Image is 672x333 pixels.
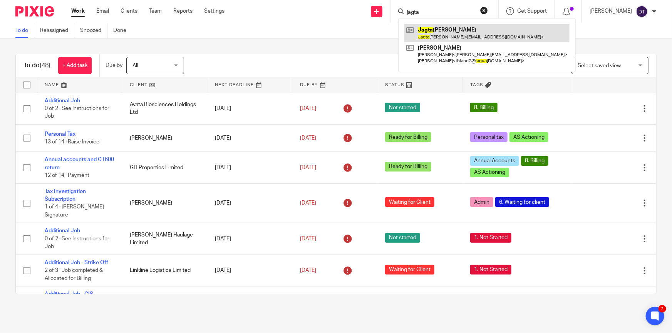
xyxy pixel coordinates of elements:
span: 1. Not Started [470,265,511,275]
td: [DATE] [207,152,292,183]
span: 0 of 2 · See Instructions for Job [45,236,109,250]
span: 12 of 14 · Payment [45,173,89,178]
span: (48) [40,62,50,68]
a: Email [96,7,109,15]
span: [DATE] [300,236,316,241]
span: Ready for Billing [385,132,431,142]
span: [DATE] [300,106,316,111]
span: Waiting for Client [385,197,434,207]
a: Team [149,7,162,15]
span: Not started [385,233,420,243]
td: [DATE] [207,286,292,326]
td: Linkline Logistics Limited [122,255,207,286]
p: [PERSON_NAME] [590,7,632,15]
span: Ready for Billing [385,162,431,171]
a: Additional Job - Strike Off [45,260,108,265]
span: Tags [470,83,483,87]
h1: To do [23,62,50,70]
td: [PERSON_NAME] [122,124,207,152]
td: [DATE] [207,124,292,152]
span: [DATE] [300,200,316,206]
a: To do [15,23,34,38]
a: + Add task [58,57,92,74]
a: Personal Tax [45,132,75,137]
a: Reassigned [40,23,74,38]
a: Clients [121,7,137,15]
span: 8. Billing [470,103,498,112]
span: 0 of 2 · See Instructions for Job [45,106,109,119]
td: [DATE] [207,223,292,255]
span: 6. Waiting for client [495,197,549,207]
a: Tax Investigation Subscription [45,189,86,202]
span: Waiting for Client [385,265,434,275]
a: Snoozed [80,23,107,38]
td: [DATE] [207,93,292,124]
td: [DATE] [207,255,292,286]
span: 8. Billing [521,156,548,166]
span: 1 of 4 · [PERSON_NAME] Signature [45,204,104,218]
td: [PERSON_NAME] Haulage Limited [122,223,207,255]
span: Get Support [517,8,547,14]
span: Select saved view [578,63,621,68]
span: [DATE] [300,135,316,141]
a: Settings [204,7,225,15]
span: Not started [385,103,420,112]
span: Personal tax [470,132,508,142]
input: Search [406,9,475,16]
div: 2 [659,305,666,313]
td: [DATE] [207,183,292,223]
span: AS Actioning [470,168,509,177]
a: Reports [173,7,193,15]
span: 13 of 14 · Raise Invoice [45,139,99,145]
span: [DATE] [300,268,316,273]
p: Due by [106,62,122,69]
td: Avata Biosciences Holdings Ltd [122,93,207,124]
a: Additional Job [45,228,80,233]
a: Done [113,23,132,38]
span: [DATE] [300,165,316,170]
td: [PERSON_NAME] [122,183,207,223]
button: Clear [480,7,488,14]
a: Additional Job [45,98,80,103]
span: Annual Accounts [470,156,519,166]
span: AS Actioning [509,132,548,142]
span: Admin [470,197,493,207]
a: Annual accounts and CT600 return [45,157,114,170]
span: 1. Not Started [470,233,511,243]
td: GH Properties Limited [122,152,207,183]
a: Additional Job - CIS Application [45,291,93,305]
span: All [132,63,138,68]
img: svg%3E [636,5,648,18]
a: Work [71,7,85,15]
img: Pixie [15,6,54,17]
span: 2 of 3 · Job completed & Allocated for Billing [45,268,103,281]
td: [PERSON_NAME] Haulage Limited [122,286,207,326]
